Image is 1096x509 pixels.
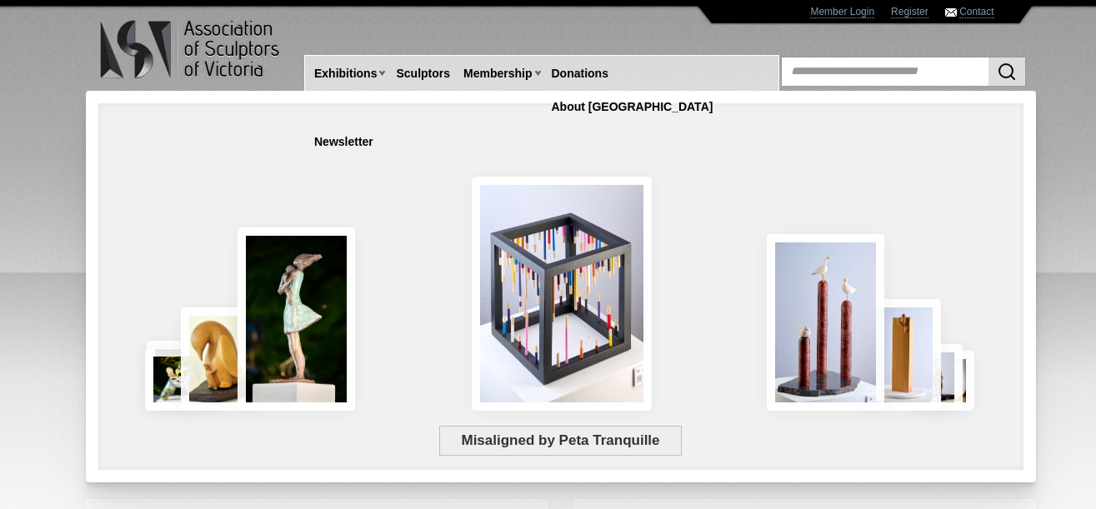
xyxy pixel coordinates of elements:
[810,6,874,18] a: Member Login
[545,92,720,122] a: About [GEOGRAPHIC_DATA]
[308,127,380,157] a: Newsletter
[767,234,884,411] img: Rising Tides
[238,227,356,411] img: Connection
[545,58,615,89] a: Donations
[99,17,283,82] img: logo.png
[997,62,1017,82] img: Search
[439,426,682,456] span: Misaligned by Peta Tranquille
[891,6,928,18] a: Register
[945,8,957,17] img: Contact ASV
[472,177,652,411] img: Misaligned
[389,58,457,89] a: Sculptors
[865,299,941,411] img: Little Frog. Big Climb
[959,6,993,18] a: Contact
[308,58,383,89] a: Exhibitions
[457,58,538,89] a: Membership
